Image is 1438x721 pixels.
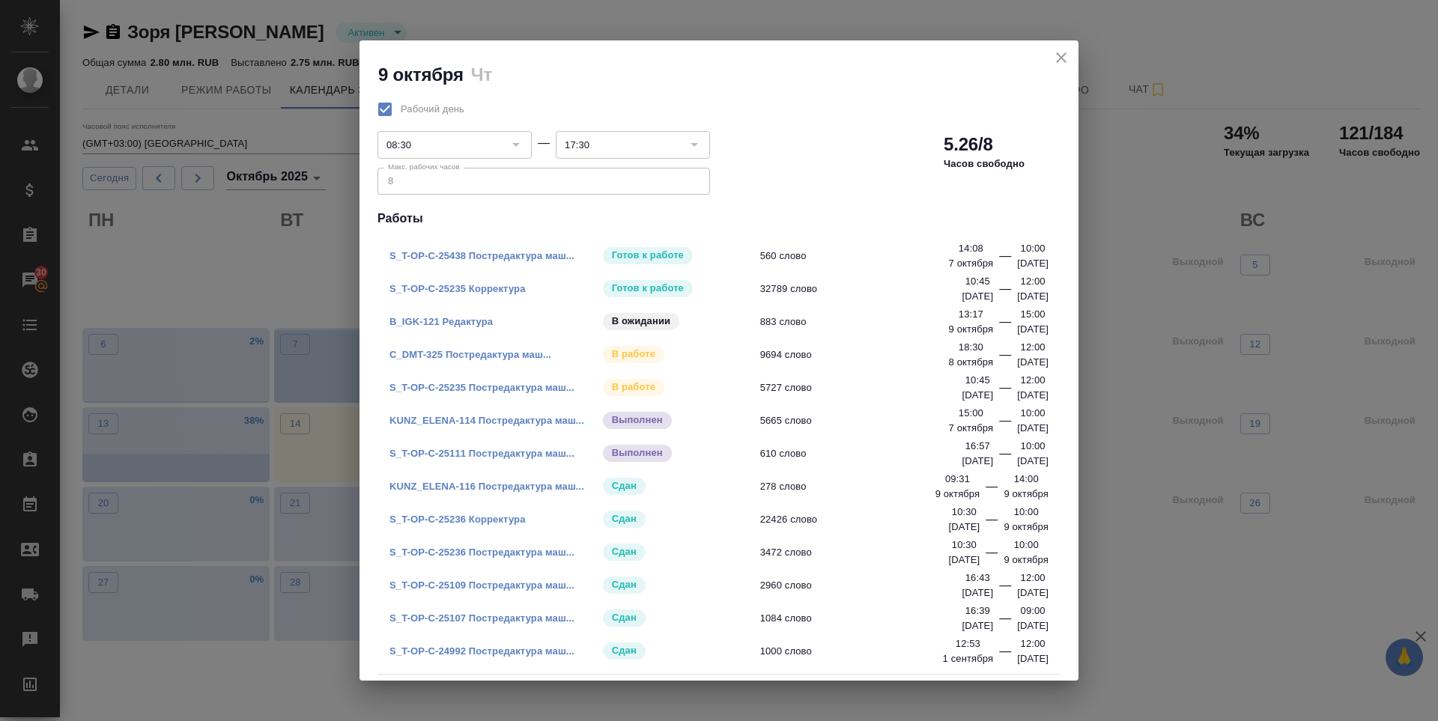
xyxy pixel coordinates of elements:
[1021,439,1046,454] p: 10:00
[612,544,637,559] p: Сдан
[612,380,655,395] p: В работе
[389,349,551,360] a: C_DMT-325 Постредактура маш...
[760,314,972,329] span: 883 слово
[377,210,1061,228] h4: Работы
[612,511,637,526] p: Сдан
[1021,274,1046,289] p: 12:00
[1021,241,1046,256] p: 10:00
[949,355,994,370] p: 8 октября
[1014,472,1039,487] p: 14:00
[612,413,663,428] p: Выполнен
[952,505,977,520] p: 10:30
[389,481,584,492] a: KUNZ_ELENA-116 Постредактура маш...
[1017,651,1049,666] p: [DATE]
[760,413,972,428] span: 5665 слово
[956,636,980,651] p: 12:53
[760,479,972,494] span: 278 слово
[612,478,637,493] p: Сдан
[760,578,972,593] span: 2960 слово
[986,511,998,535] div: —
[1021,406,1046,421] p: 10:00
[1004,520,1049,535] p: 9 октября
[1021,307,1046,322] p: 15:00
[760,512,972,527] span: 22426 слово
[378,64,464,85] h2: 9 октября
[945,472,970,487] p: 09:31
[935,487,980,502] p: 9 октября
[612,610,637,625] p: Сдан
[612,281,684,296] p: Готов к работе
[959,307,983,322] p: 13:17
[999,412,1011,436] div: —
[389,283,526,294] a: S_T-OP-C-25235 Корректура
[949,553,980,568] p: [DATE]
[401,102,464,117] span: Рабочий день
[760,249,972,264] span: 560 слово
[959,406,983,421] p: 15:00
[949,520,980,535] p: [DATE]
[1017,322,1049,337] p: [DATE]
[962,388,993,403] p: [DATE]
[389,415,584,426] a: KUNZ_ELENA-114 Постредактура маш...
[949,322,994,337] p: 9 октября
[1017,618,1049,633] p: [DATE]
[999,313,1011,337] div: —
[471,64,492,85] h2: Чт
[1021,571,1046,585] p: 12:00
[612,248,684,263] p: Готов к работе
[538,134,550,152] div: —
[986,544,998,568] div: —
[1014,505,1039,520] p: 10:00
[999,609,1011,633] div: —
[986,478,998,502] div: —
[999,247,1011,271] div: —
[965,571,990,585] p: 16:43
[999,577,1011,600] div: —
[760,282,972,296] span: 32789 слово
[1050,46,1073,69] button: close
[999,445,1011,469] div: —
[389,547,574,558] a: S_T-OP-C-25236 Постредактура маш...
[962,585,993,600] p: [DATE]
[965,603,990,618] p: 16:39
[999,280,1011,304] div: —
[943,651,994,666] p: 1 сентября
[389,250,574,261] a: S_T-OP-C-25438 Постредактура маш...
[389,316,493,327] a: B_IGK-121 Редактура
[965,439,990,454] p: 16:57
[999,379,1011,403] div: —
[962,289,993,304] p: [DATE]
[760,347,972,362] span: 9694 слово
[389,448,574,459] a: S_T-OP-C-25111 Постредактура маш...
[1014,538,1039,553] p: 10:00
[760,545,972,560] span: 3472 слово
[944,156,1025,171] p: Часов свободно
[760,644,972,659] span: 1000 слово
[1017,421,1049,436] p: [DATE]
[1017,256,1049,271] p: [DATE]
[389,382,574,393] a: S_T-OP-C-25235 Постредактура маш...
[959,241,983,256] p: 14:08
[944,133,993,156] h2: 5.26/8
[1021,340,1046,355] p: 12:00
[612,445,663,460] p: Выполнен
[389,645,574,657] a: S_T-OP-C-24992 Постредактура маш...
[962,618,993,633] p: [DATE]
[389,612,574,624] a: S_T-OP-C-25107 Постредактура маш...
[1017,454,1049,469] p: [DATE]
[999,346,1011,370] div: —
[999,642,1011,666] div: —
[1017,355,1049,370] p: [DATE]
[1004,553,1049,568] p: 9 октября
[1021,373,1046,388] p: 12:00
[760,611,972,626] span: 1084 слово
[389,579,574,591] a: S_T-OP-C-25109 Постредактура маш...
[1021,636,1046,651] p: 12:00
[965,274,990,289] p: 10:45
[1017,585,1049,600] p: [DATE]
[612,643,637,658] p: Сдан
[962,454,993,469] p: [DATE]
[760,446,972,461] span: 610 слово
[612,577,637,592] p: Сдан
[612,314,671,329] p: В ожидании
